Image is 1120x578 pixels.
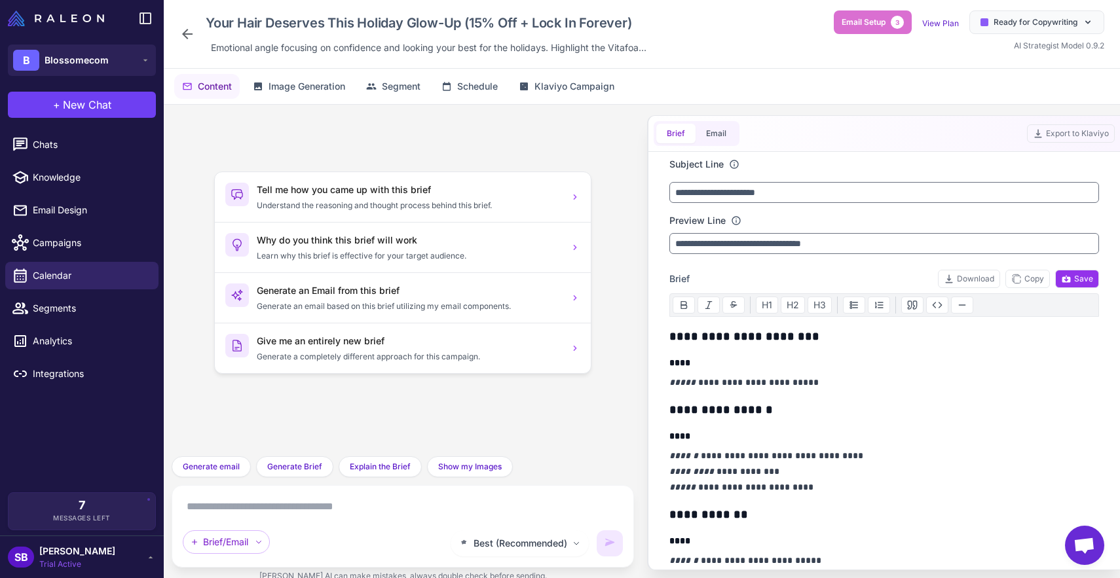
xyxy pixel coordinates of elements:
[5,295,159,322] a: Segments
[457,79,498,94] span: Schedule
[53,513,111,523] span: Messages Left
[5,131,159,158] a: Chats
[8,547,34,568] div: SB
[5,360,159,388] a: Integrations
[656,124,696,143] button: Brief
[33,170,148,185] span: Knowledge
[257,351,562,363] p: Generate a completely different approach for this campaign.
[434,74,506,99] button: Schedule
[382,79,420,94] span: Segment
[842,16,886,28] span: Email Setup
[8,92,156,118] button: +New Chat
[39,544,115,558] span: [PERSON_NAME]
[1061,273,1093,285] span: Save
[808,297,832,314] button: H3
[200,10,652,35] div: Click to edit campaign name
[183,530,270,554] div: Brief/Email
[267,461,322,473] span: Generate Brief
[257,250,562,262] p: Learn why this brief is effective for your target audience.
[669,157,724,172] label: Subject Line
[33,203,148,217] span: Email Design
[8,10,109,26] a: Raleon Logo
[669,213,726,228] label: Preview Line
[257,200,562,211] p: Understand the reasoning and thought process behind this brief.
[358,74,428,99] button: Segment
[781,297,805,314] button: H2
[1005,270,1050,288] button: Copy
[33,137,148,152] span: Chats
[33,334,148,348] span: Analytics
[438,461,502,473] span: Show my Images
[1065,526,1104,565] div: Open chat
[5,164,159,191] a: Knowledge
[474,536,567,551] span: Best (Recommended)
[33,367,148,381] span: Integrations
[183,461,240,473] span: Generate email
[696,124,737,143] button: Email
[5,262,159,289] a: Calendar
[257,334,562,348] h3: Give me an entirely new brief
[257,183,562,197] h3: Tell me how you came up with this brief
[922,18,959,28] a: View Plan
[13,50,39,71] div: B
[427,456,513,477] button: Show my Images
[63,97,111,113] span: New Chat
[172,456,251,477] button: Generate email
[53,97,60,113] span: +
[1014,41,1104,50] span: AI Strategist Model 0.9.2
[174,74,240,99] button: Content
[256,456,333,477] button: Generate Brief
[834,10,912,34] button: Email Setup3
[511,74,622,99] button: Klaviyo Campaign
[198,79,232,94] span: Content
[211,41,646,55] span: Emotional angle focusing on confidence and looking your best for the holidays. Highlight the Vita...
[79,499,85,511] span: 7
[257,300,562,312] p: Generate an email based on this brief utilizing my email components.
[1027,124,1115,143] button: Export to Klaviyo
[257,283,562,298] h3: Generate an Email from this brief
[245,74,353,99] button: Image Generation
[350,461,411,473] span: Explain the Brief
[5,196,159,224] a: Email Design
[8,10,104,26] img: Raleon Logo
[39,558,115,570] span: Trial Active
[1055,270,1099,288] button: Save
[756,297,778,314] button: H1
[891,16,904,29] span: 3
[938,270,1000,288] button: Download
[206,38,652,58] div: Click to edit description
[33,301,148,316] span: Segments
[994,16,1077,28] span: Ready for Copywriting
[339,456,422,477] button: Explain the Brief
[33,268,148,283] span: Calendar
[534,79,614,94] span: Klaviyo Campaign
[5,229,159,257] a: Campaigns
[1011,273,1044,285] span: Copy
[33,236,148,250] span: Campaigns
[8,45,156,76] button: BBlossomecom
[45,53,109,67] span: Blossomecom
[257,233,562,247] h3: Why do you think this brief will work
[669,272,690,286] span: Brief
[5,327,159,355] a: Analytics
[269,79,345,94] span: Image Generation
[451,530,589,556] button: Best (Recommended)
